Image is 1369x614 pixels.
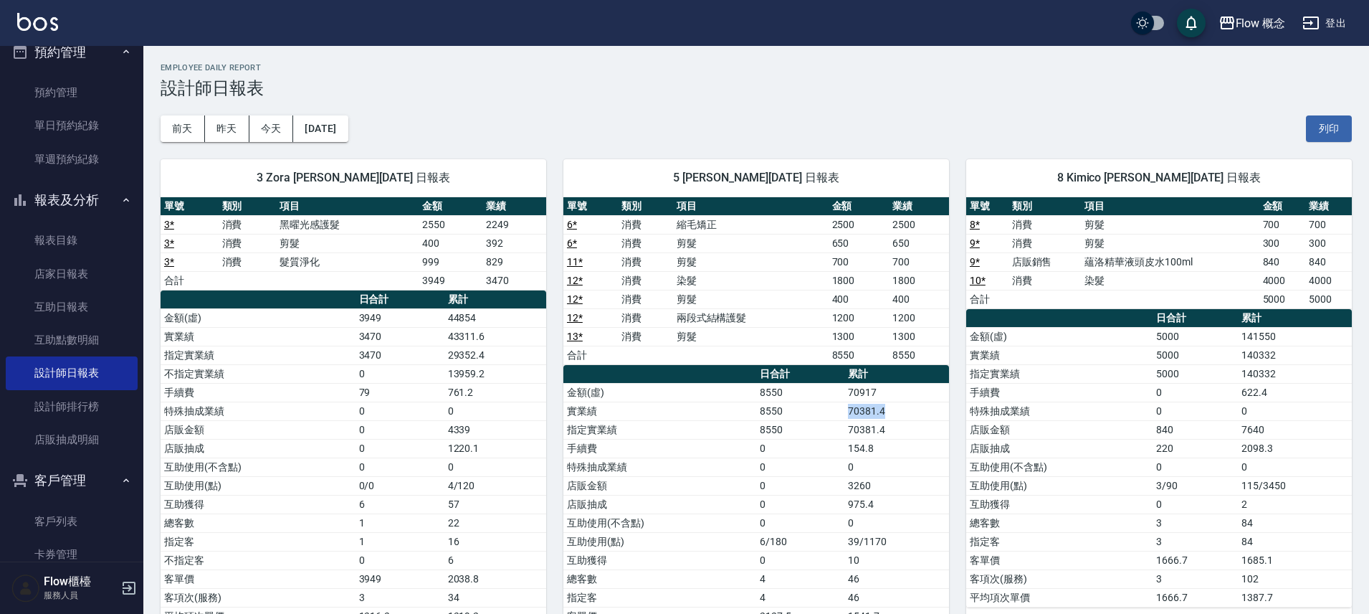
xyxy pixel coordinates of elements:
td: 102 [1238,570,1352,588]
p: 服務人員 [44,589,117,602]
td: 43311.6 [444,327,546,346]
td: 3949 [356,308,444,327]
td: 實業績 [161,327,356,346]
td: 4/120 [444,476,546,495]
td: 700 [889,252,949,271]
td: 0 [1153,458,1238,476]
td: 0/0 [356,476,444,495]
th: 業績 [1305,197,1352,216]
td: 指定客 [161,532,356,551]
td: 指定實業績 [966,364,1153,383]
td: 互助使用(不含點) [161,458,356,476]
td: 6/180 [756,532,844,551]
td: 指定客 [563,588,756,607]
td: 4339 [444,420,546,439]
td: 店販抽成 [966,439,1153,458]
table: a dense table [966,197,1352,309]
th: 金額 [1259,197,1306,216]
td: 0 [756,476,844,495]
td: 3949 [356,570,444,588]
td: 消費 [618,271,672,290]
th: 項目 [276,197,419,216]
td: 2500 [829,215,889,234]
th: 業績 [482,197,546,216]
a: 報表目錄 [6,224,138,257]
td: 140332 [1238,346,1352,364]
td: 黑曜光感護髮 [276,215,419,234]
td: 手續費 [161,383,356,402]
span: 5 [PERSON_NAME][DATE] 日報表 [581,171,932,185]
td: 手續費 [966,383,1153,402]
td: 店販抽成 [563,495,756,514]
td: 剪髮 [276,234,419,252]
td: 店販金額 [966,420,1153,439]
th: 日合計 [356,291,444,309]
td: 消費 [219,234,277,252]
td: 0 [356,364,444,383]
button: 前天 [161,115,205,142]
td: 4000 [1259,271,1306,290]
img: Person [11,574,40,603]
td: 互助使用(不含點) [966,458,1153,476]
th: 累計 [1238,309,1352,328]
td: 特殊抽成業績 [563,458,756,476]
td: 互助獲得 [161,495,356,514]
td: 指定實業績 [563,420,756,439]
button: 預約管理 [6,34,138,71]
button: 客戶管理 [6,462,138,499]
td: 消費 [1008,215,1082,234]
td: 3949 [419,271,482,290]
td: 154.8 [844,439,949,458]
th: 業績 [889,197,949,216]
td: 975.4 [844,495,949,514]
td: 0 [756,551,844,570]
td: 店販抽成 [161,439,356,458]
a: 預約管理 [6,76,138,109]
td: 700 [829,252,889,271]
a: 店家日報表 [6,258,138,291]
td: 特殊抽成業績 [161,402,356,420]
td: 3470 [482,271,546,290]
td: 10 [844,551,949,570]
td: 7640 [1238,420,1352,439]
td: 700 [1259,215,1306,234]
a: 設計師排行榜 [6,390,138,423]
td: 4 [756,588,844,607]
a: 單日預約紀錄 [6,109,138,142]
td: 70381.4 [844,420,949,439]
td: 300 [1305,234,1352,252]
td: 互助使用(點) [161,476,356,495]
th: 類別 [1008,197,1082,216]
th: 單號 [563,197,618,216]
th: 日合計 [756,365,844,384]
td: 0 [1238,458,1352,476]
td: 平均項次單價 [966,588,1153,607]
td: 消費 [618,290,672,308]
a: 客戶列表 [6,505,138,538]
td: 兩段式結構護髮 [673,308,829,327]
td: 2098.3 [1238,439,1352,458]
td: 761.2 [444,383,546,402]
td: 115/3450 [1238,476,1352,495]
td: 5000 [1259,290,1306,308]
td: 1 [356,532,444,551]
td: 0 [756,495,844,514]
button: Flow 概念 [1213,9,1292,38]
td: 實業績 [563,402,756,420]
td: 8550 [756,420,844,439]
td: 6 [356,495,444,514]
a: 互助日報表 [6,291,138,323]
td: 8550 [756,402,844,420]
td: 1800 [829,271,889,290]
td: 400 [889,290,949,308]
td: 4000 [1305,271,1352,290]
th: 單號 [161,197,219,216]
td: 手續費 [563,439,756,458]
td: 2 [1238,495,1352,514]
td: 300 [1259,234,1306,252]
td: 縮毛矯正 [673,215,829,234]
td: 金額(虛) [161,308,356,327]
td: 622.4 [1238,383,1352,402]
td: 1200 [829,308,889,327]
td: 2550 [419,215,482,234]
